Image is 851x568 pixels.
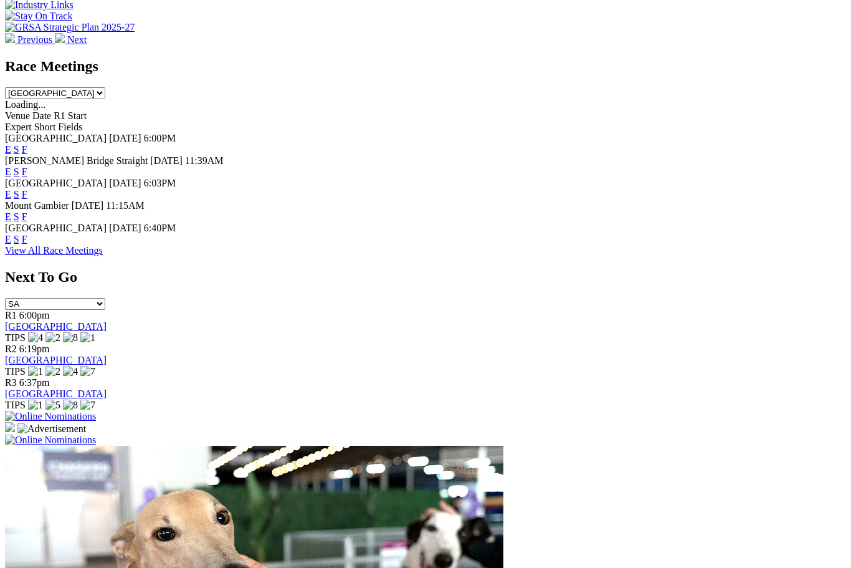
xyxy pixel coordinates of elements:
[5,110,30,121] span: Venue
[5,166,11,177] a: E
[63,366,78,377] img: 4
[144,223,176,233] span: 6:40PM
[22,189,27,200] a: F
[150,155,183,166] span: [DATE]
[5,34,55,45] a: Previous
[19,377,50,388] span: 6:37pm
[5,133,107,143] span: [GEOGRAPHIC_DATA]
[5,400,26,410] span: TIPS
[22,144,27,155] a: F
[5,234,11,244] a: E
[5,245,103,256] a: View All Race Meetings
[32,110,51,121] span: Date
[19,344,50,354] span: 6:19pm
[5,33,15,43] img: chevron-left-pager-white.svg
[19,310,50,320] span: 6:00pm
[185,155,224,166] span: 11:39AM
[5,269,846,286] h2: Next To Go
[5,189,11,200] a: E
[55,33,65,43] img: chevron-right-pager-white.svg
[22,166,27,177] a: F
[45,400,60,411] img: 5
[5,310,17,320] span: R1
[5,377,17,388] span: R3
[5,344,17,354] span: R2
[5,22,135,33] img: GRSA Strategic Plan 2025-27
[63,400,78,411] img: 8
[5,178,107,188] span: [GEOGRAPHIC_DATA]
[5,435,96,446] img: Online Nominations
[34,122,56,132] span: Short
[5,200,69,211] span: Mount Gambier
[109,223,141,233] span: [DATE]
[22,211,27,222] a: F
[14,234,19,244] a: S
[5,58,846,75] h2: Race Meetings
[67,34,87,45] span: Next
[5,366,26,377] span: TIPS
[17,423,86,435] img: Advertisement
[5,99,45,110] span: Loading...
[5,411,96,422] img: Online Nominations
[14,144,19,155] a: S
[28,400,43,411] img: 1
[5,144,11,155] a: E
[5,122,32,132] span: Expert
[80,366,95,377] img: 7
[5,155,148,166] span: [PERSON_NAME] Bridge Straight
[54,110,87,121] span: R1 Start
[55,34,87,45] a: Next
[14,189,19,200] a: S
[58,122,82,132] span: Fields
[106,200,145,211] span: 11:15AM
[5,355,107,365] a: [GEOGRAPHIC_DATA]
[63,332,78,344] img: 8
[80,332,95,344] img: 1
[5,422,15,432] img: 15187_Greyhounds_GreysPlayCentral_Resize_SA_WebsiteBanner_300x115_2025.jpg
[22,234,27,244] a: F
[14,211,19,222] a: S
[14,166,19,177] a: S
[28,366,43,377] img: 1
[28,332,43,344] img: 4
[144,133,176,143] span: 6:00PM
[5,223,107,233] span: [GEOGRAPHIC_DATA]
[5,11,72,22] img: Stay On Track
[144,178,176,188] span: 6:03PM
[80,400,95,411] img: 7
[109,133,141,143] span: [DATE]
[5,388,107,399] a: [GEOGRAPHIC_DATA]
[72,200,104,211] span: [DATE]
[5,332,26,343] span: TIPS
[17,34,52,45] span: Previous
[109,178,141,188] span: [DATE]
[5,211,11,222] a: E
[45,332,60,344] img: 2
[5,321,107,332] a: [GEOGRAPHIC_DATA]
[45,366,60,377] img: 2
